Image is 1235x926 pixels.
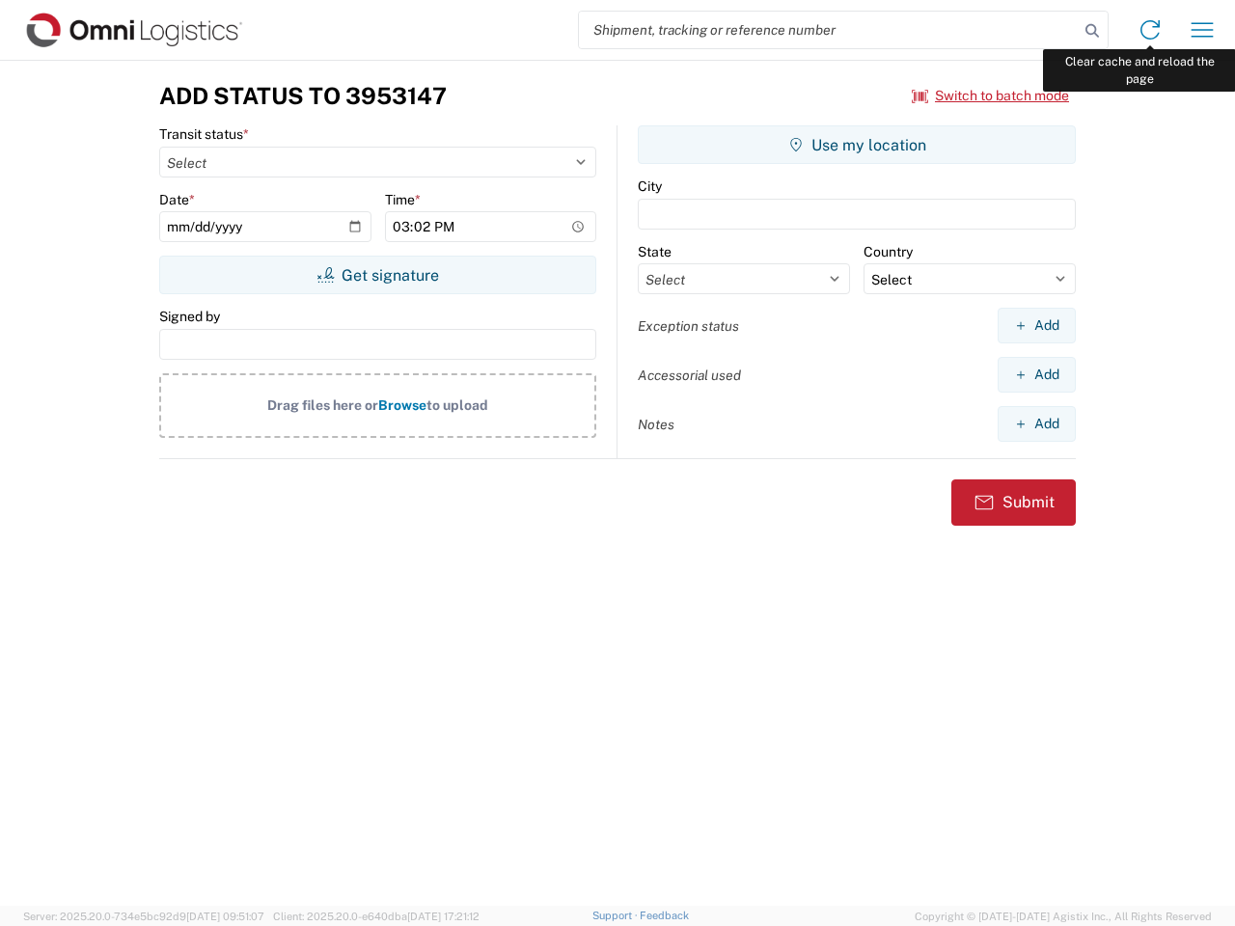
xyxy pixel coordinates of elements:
a: Feedback [640,910,689,921]
span: [DATE] 17:21:12 [407,911,480,922]
span: Copyright © [DATE]-[DATE] Agistix Inc., All Rights Reserved [915,908,1212,925]
label: Notes [638,416,674,433]
button: Add [998,357,1076,393]
span: [DATE] 09:51:07 [186,911,264,922]
span: to upload [426,397,488,413]
span: Browse [378,397,426,413]
span: Drag files here or [267,397,378,413]
label: City [638,177,662,195]
label: State [638,243,672,260]
button: Add [998,308,1076,343]
a: Support [592,910,641,921]
button: Switch to batch mode [912,80,1069,112]
label: Date [159,191,195,208]
label: Time [385,191,421,208]
span: Server: 2025.20.0-734e5bc92d9 [23,911,264,922]
label: Exception status [638,317,739,335]
input: Shipment, tracking or reference number [579,12,1079,48]
label: Country [864,243,913,260]
button: Submit [951,479,1076,526]
button: Use my location [638,125,1076,164]
span: Client: 2025.20.0-e640dba [273,911,480,922]
label: Accessorial used [638,367,741,384]
button: Get signature [159,256,596,294]
button: Add [998,406,1076,442]
label: Transit status [159,125,249,143]
label: Signed by [159,308,220,325]
h3: Add Status to 3953147 [159,82,447,110]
